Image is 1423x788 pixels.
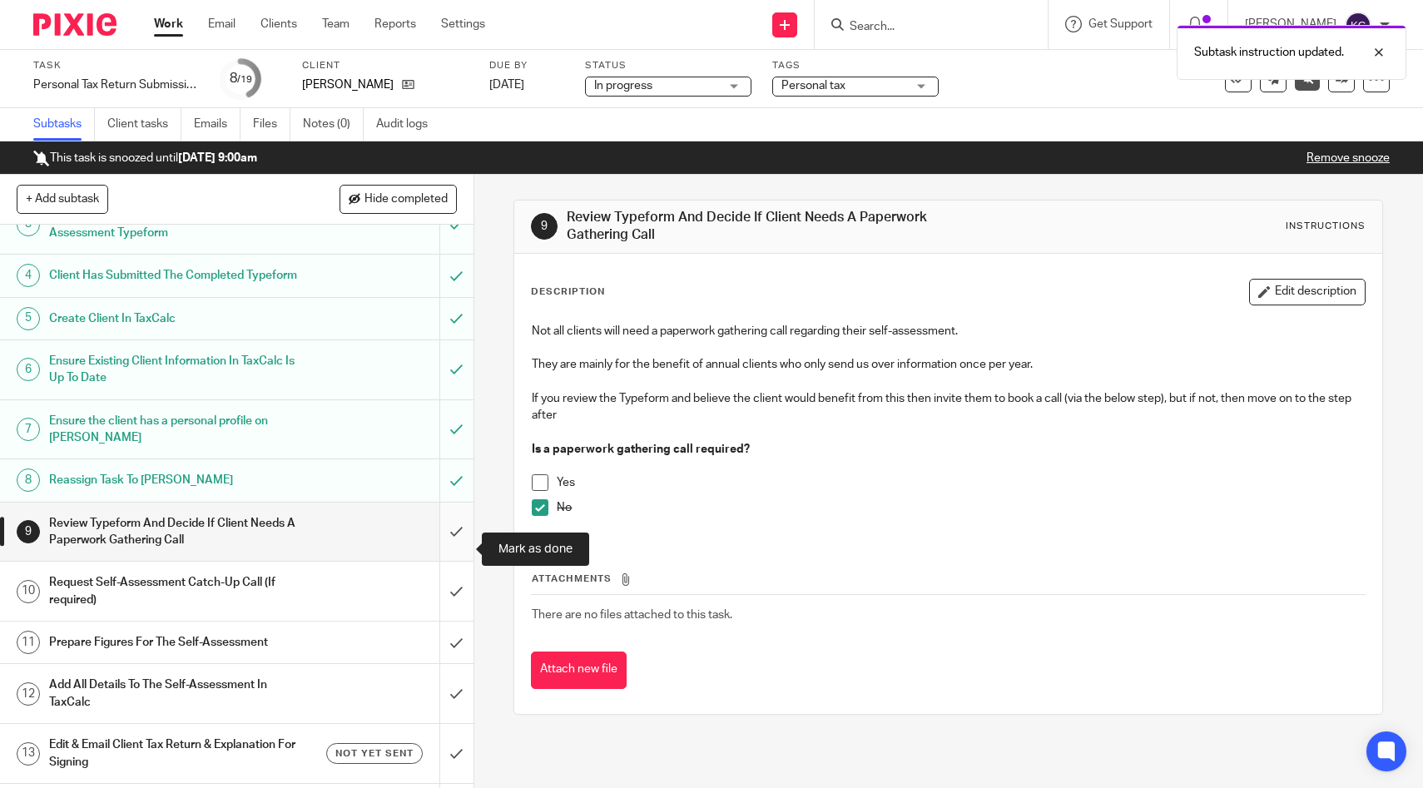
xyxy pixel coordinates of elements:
[364,193,448,206] span: Hide completed
[154,16,183,32] a: Work
[594,80,652,92] span: In progress
[260,16,297,32] a: Clients
[208,16,236,32] a: Email
[49,732,299,775] h1: Edit & Email Client Tax Return & Explanation For Signing
[376,108,440,141] a: Audit logs
[49,672,299,715] h1: Add All Details To The Self-Assessment In TaxCalc
[322,16,350,32] a: Team
[585,59,751,72] label: Status
[49,570,299,612] h1: Request Self-Assessment Catch-Up Call (If required)
[49,409,299,451] h1: Ensure the client has a personal profile on [PERSON_NAME]
[17,213,40,236] div: 3
[194,108,240,141] a: Emails
[17,307,40,330] div: 5
[17,358,40,381] div: 6
[532,574,612,583] span: Attachments
[17,468,40,492] div: 8
[33,59,200,72] label: Task
[49,203,299,245] h1: Send client reminder to complete the Self-Assessment Typeform
[33,77,200,93] div: Personal Tax Return Submission - SA Only Clients (fee to be charged)
[17,580,40,603] div: 10
[531,285,605,299] p: Description
[49,306,299,331] h1: Create Client In TaxCalc
[557,499,1365,516] p: No
[17,742,40,766] div: 13
[49,349,299,391] h1: Ensure Existing Client Information In TaxCalc Is Up To Date
[532,444,750,455] strong: Is a paperwork gathering call required?
[49,468,299,493] h1: Reassign Task To [PERSON_NAME]
[107,108,181,141] a: Client tasks
[1306,152,1390,164] a: Remove snooze
[33,108,95,141] a: Subtasks
[17,418,40,441] div: 7
[557,474,1365,491] p: Yes
[531,213,558,240] div: 9
[489,59,564,72] label: Due by
[17,682,40,706] div: 12
[340,185,457,213] button: Hide completed
[781,80,845,92] span: Personal tax
[1194,44,1344,61] p: Subtask instruction updated.
[237,75,252,84] small: /19
[532,323,1365,339] p: Not all clients will need a paperwork gathering call regarding their self-assessment.
[532,609,732,621] span: There are no files attached to this task.
[49,630,299,655] h1: Prepare Figures For The Self-Assessment
[335,746,414,761] span: Not yet sent
[489,79,524,91] span: [DATE]
[302,59,469,72] label: Client
[531,652,627,689] button: Attach new file
[253,108,290,141] a: Files
[374,16,416,32] a: Reports
[532,356,1365,373] p: They are mainly for the benefit of annual clients who only send us over information once per year.
[303,108,364,141] a: Notes (0)
[441,16,485,32] a: Settings
[17,520,40,543] div: 9
[49,263,299,288] h1: Client Has Submitted The Completed Typeform
[17,631,40,654] div: 11
[532,390,1365,424] p: If you review the Typeform and believe the client would benefit from this then invite them to boo...
[33,150,257,166] p: This task is snoozed until
[1249,279,1366,305] button: Edit description
[17,264,40,287] div: 4
[49,511,299,553] h1: Review Typeform And Decide If Client Needs A Paperwork Gathering Call
[17,185,108,213] button: + Add subtask
[1345,12,1371,38] img: svg%3E
[33,13,117,36] img: Pixie
[567,209,984,245] h1: Review Typeform And Decide If Client Needs A Paperwork Gathering Call
[230,69,252,88] div: 8
[178,152,257,164] b: [DATE] 9:00am
[302,77,394,93] p: [PERSON_NAME]
[1286,220,1366,233] div: Instructions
